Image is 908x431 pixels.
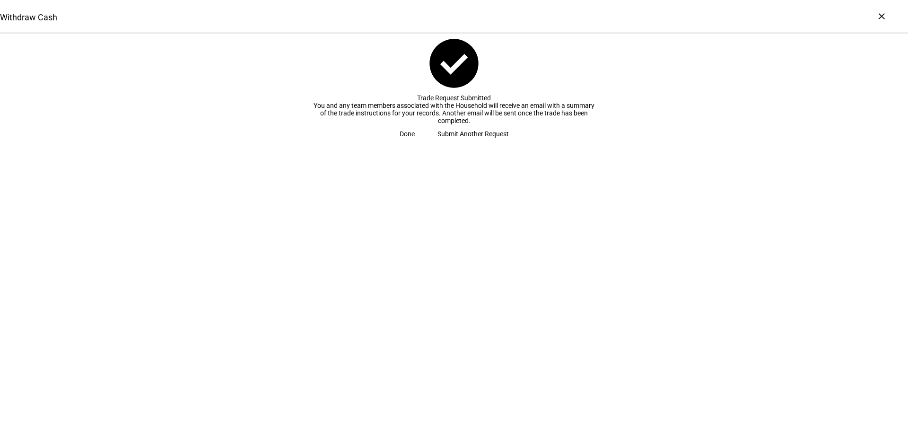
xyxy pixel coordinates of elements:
[874,9,889,24] div: ×
[388,124,426,143] button: Done
[312,102,596,124] div: You and any team members associated with the Household will receive an email with a summary of th...
[425,34,483,93] mat-icon: check_circle
[426,124,520,143] button: Submit Another Request
[400,124,415,143] span: Done
[312,94,596,102] div: Trade Request Submitted
[437,124,509,143] span: Submit Another Request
